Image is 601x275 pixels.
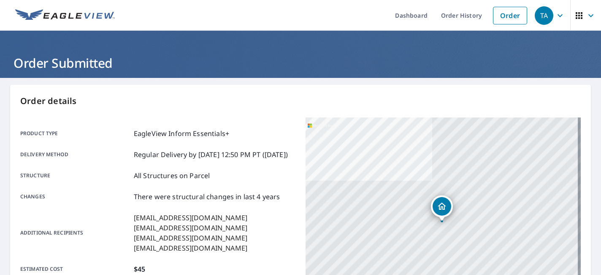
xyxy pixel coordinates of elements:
p: Changes [20,192,130,202]
div: Dropped pin, building 1, Residential property, 366 Ganttown Rd Sewell, NJ 08080 [431,195,453,222]
p: Delivery method [20,150,130,160]
p: Regular Delivery by [DATE] 12:50 PM PT ([DATE]) [134,150,288,160]
p: All Structures on Parcel [134,171,210,181]
img: EV Logo [15,9,115,22]
p: Estimated cost [20,264,130,274]
p: Product type [20,128,130,139]
p: [EMAIL_ADDRESS][DOMAIN_NAME] [134,243,247,253]
h1: Order Submitted [10,54,591,72]
a: Order [493,7,527,24]
p: [EMAIL_ADDRESS][DOMAIN_NAME] [134,223,247,233]
p: [EMAIL_ADDRESS][DOMAIN_NAME] [134,233,247,243]
p: [EMAIL_ADDRESS][DOMAIN_NAME] [134,213,247,223]
p: Additional recipients [20,213,130,253]
p: $45 [134,264,145,274]
div: TA [535,6,553,25]
p: Order details [20,95,581,107]
p: Structure [20,171,130,181]
p: There were structural changes in last 4 years [134,192,280,202]
p: EagleView Inform Essentials+ [134,128,229,139]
